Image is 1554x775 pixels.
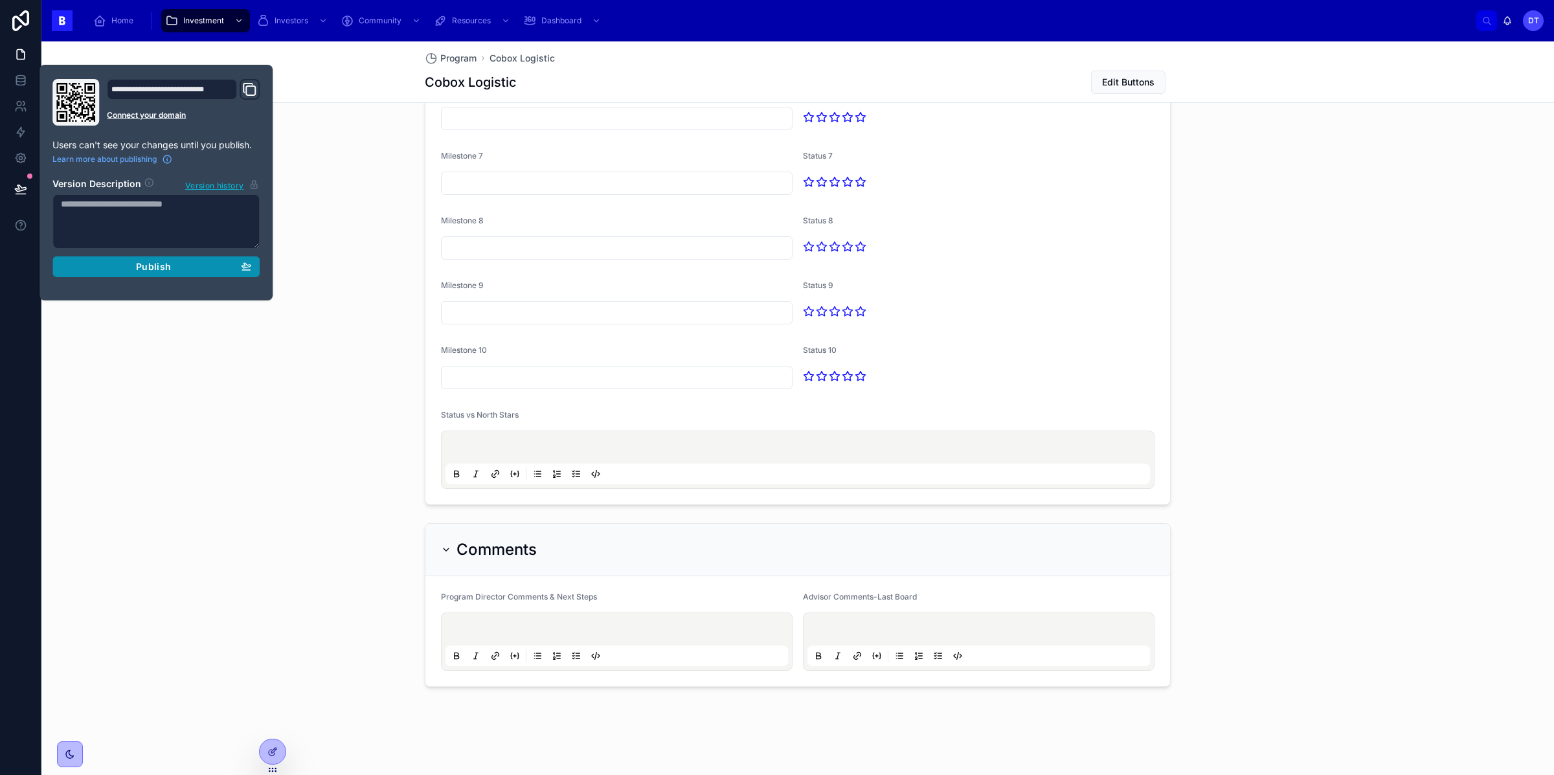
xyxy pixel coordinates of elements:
[441,151,483,161] span: Milestone 7
[519,9,607,32] a: Dashboard
[89,9,142,32] a: Home
[803,151,833,161] span: Status 7
[490,52,555,65] a: Cobox Logistic
[111,16,133,26] span: Home
[425,73,517,91] h1: Cobox Logistic
[52,10,73,31] img: App logo
[425,52,477,65] a: Program
[161,9,250,32] a: Investment
[803,345,837,355] span: Status 10
[441,592,597,601] span: Program Director Comments & Next Steps
[337,9,427,32] a: Community
[183,16,224,26] span: Investment
[359,16,401,26] span: Community
[541,16,581,26] span: Dashboard
[52,139,260,152] p: Users can't see your changes until you publish.
[275,16,308,26] span: Investors
[430,9,517,32] a: Resources
[185,178,243,191] span: Version history
[107,79,260,126] div: Domain and Custom Link
[1528,16,1539,26] span: DT
[52,177,141,192] h2: Version Description
[1102,76,1154,89] span: Edit Buttons
[52,154,157,164] span: Learn more about publishing
[803,216,833,225] span: Status 8
[185,177,260,192] button: Version history
[452,16,491,26] span: Resources
[136,261,171,273] span: Publish
[440,52,477,65] span: Program
[1091,71,1165,94] button: Edit Buttons
[441,216,484,225] span: Milestone 8
[441,410,519,420] span: Status vs North Stars
[803,592,917,601] span: Advisor Comments-Last Board
[441,280,484,290] span: Milestone 9
[52,154,172,164] a: Learn more about publishing
[803,280,833,290] span: Status 9
[52,256,260,277] button: Publish
[83,6,1476,35] div: scrollable content
[441,345,487,355] span: Milestone 10
[253,9,334,32] a: Investors
[107,110,260,120] a: Connect your domain
[456,539,537,560] h2: Comments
